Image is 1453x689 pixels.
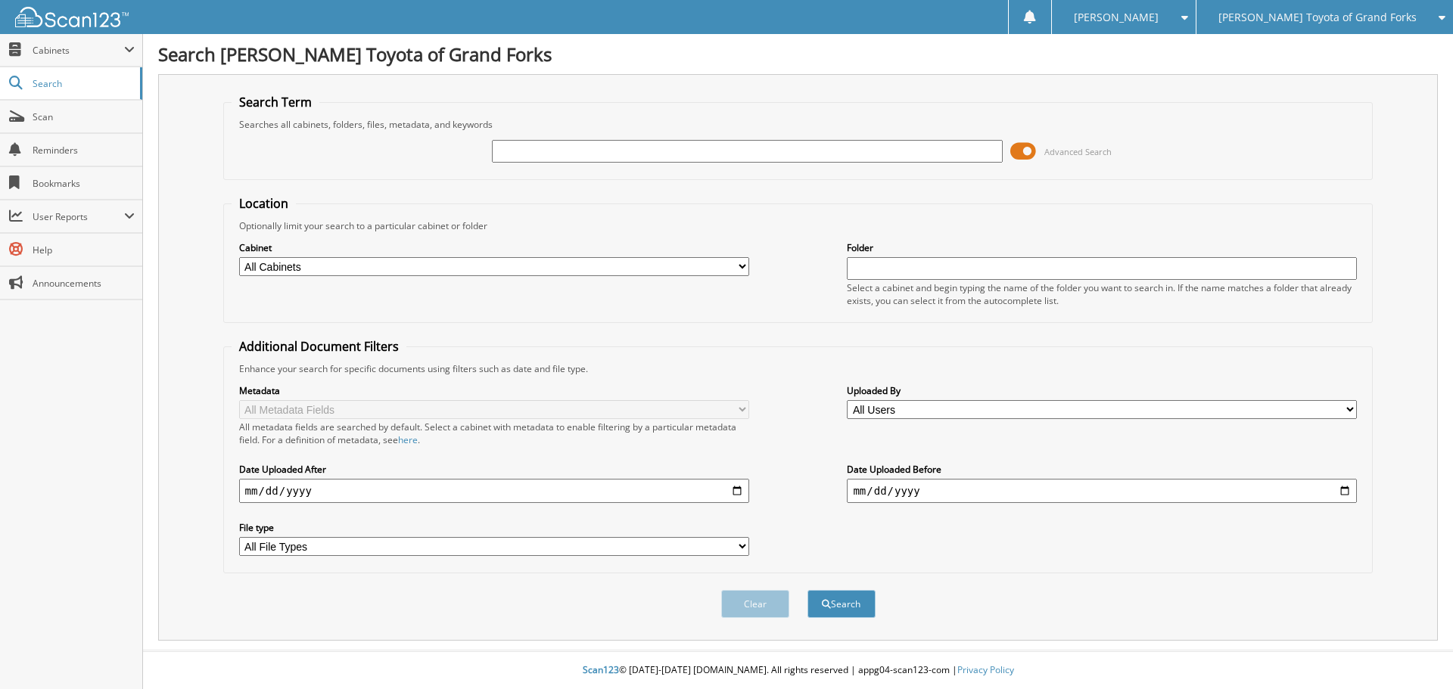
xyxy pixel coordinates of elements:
span: Reminders [33,144,135,157]
input: start [239,479,749,503]
h1: Search [PERSON_NAME] Toyota of Grand Forks [158,42,1438,67]
legend: Additional Document Filters [232,338,406,355]
label: Date Uploaded Before [847,463,1357,476]
button: Clear [721,590,789,618]
span: Announcements [33,277,135,290]
div: Optionally limit your search to a particular cabinet or folder [232,219,1365,232]
button: Search [807,590,876,618]
span: Scan [33,110,135,123]
span: User Reports [33,210,124,223]
span: [PERSON_NAME] [1074,13,1159,22]
span: Scan123 [583,663,619,676]
a: Privacy Policy [957,663,1014,676]
div: Select a cabinet and begin typing the name of the folder you want to search in. If the name match... [847,281,1357,307]
label: Metadata [239,384,749,397]
div: Searches all cabinets, folders, files, metadata, and keywords [232,118,1365,131]
div: © [DATE]-[DATE] [DOMAIN_NAME]. All rights reserved | appg04-scan123-com | [143,652,1453,689]
a: here [398,433,418,446]
span: Search [33,77,132,90]
label: File type [239,521,749,534]
div: All metadata fields are searched by default. Select a cabinet with metadata to enable filtering b... [239,421,749,446]
legend: Search Term [232,94,319,110]
img: scan123-logo-white.svg [15,7,129,27]
input: end [847,479,1357,503]
label: Folder [847,241,1357,254]
label: Date Uploaded After [239,463,749,476]
label: Uploaded By [847,384,1357,397]
span: Advanced Search [1044,146,1112,157]
legend: Location [232,195,296,212]
span: Cabinets [33,44,124,57]
label: Cabinet [239,241,749,254]
span: Help [33,244,135,256]
div: Enhance your search for specific documents using filters such as date and file type. [232,362,1365,375]
span: Bookmarks [33,177,135,190]
span: [PERSON_NAME] Toyota of Grand Forks [1218,13,1417,22]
